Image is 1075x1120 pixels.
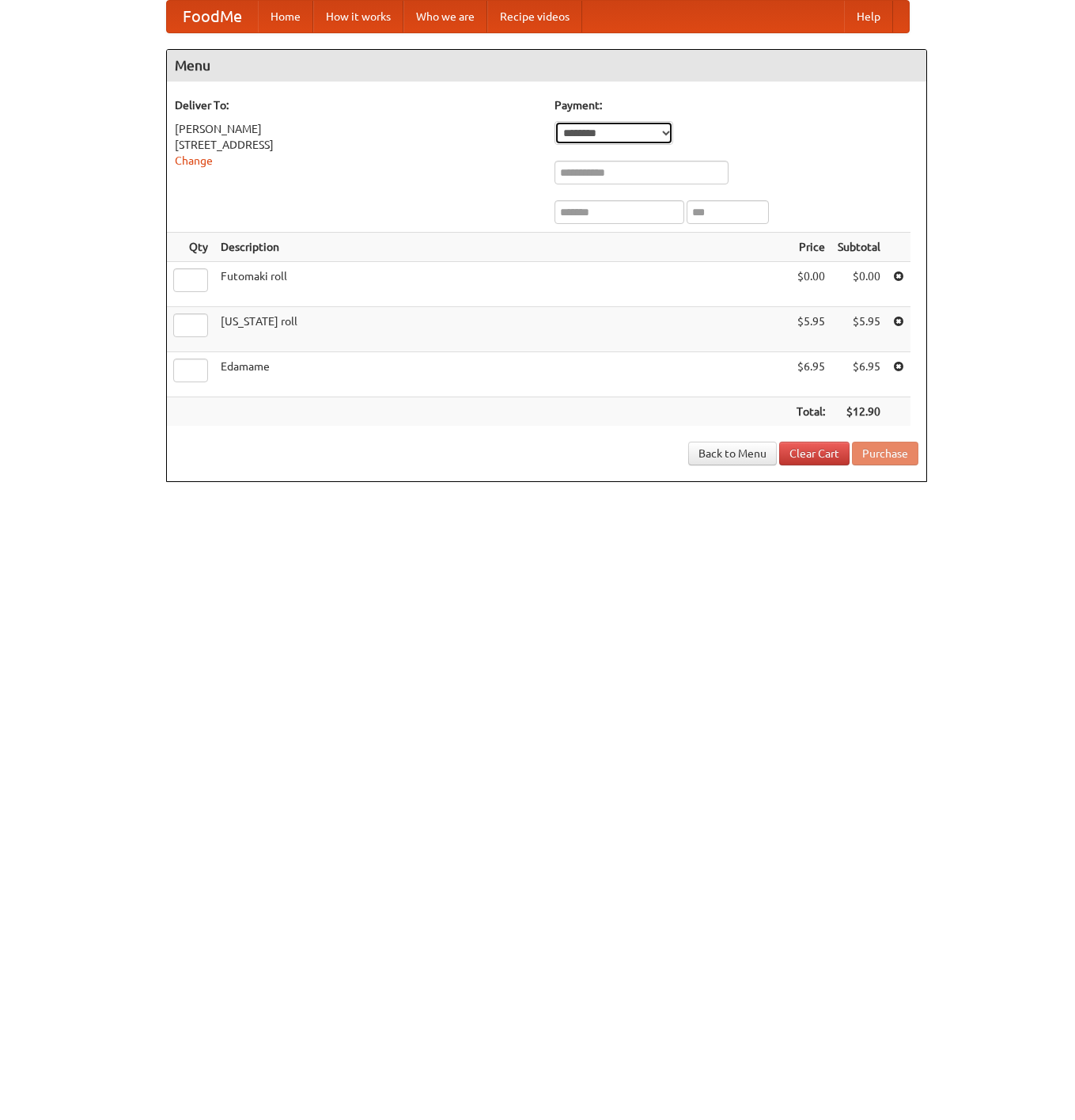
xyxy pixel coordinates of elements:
td: [US_STATE] roll [214,307,790,352]
div: [STREET_ADDRESS] [175,137,539,153]
td: $0.00 [790,262,831,307]
th: $12.90 [831,397,887,427]
a: FoodMe [167,1,258,32]
a: Home [258,1,313,32]
td: $6.95 [831,352,887,397]
th: Total: [790,397,831,427]
h5: Payment: [555,97,918,113]
a: Who we are [403,1,487,32]
a: Back to Menu [688,442,777,465]
h5: Deliver To: [175,97,539,113]
td: Futomaki roll [214,262,790,307]
a: Recipe videos [487,1,582,32]
a: Clear Cart [779,442,850,465]
a: Change [175,154,213,167]
a: How it works [313,1,403,32]
a: Help [844,1,893,32]
td: $0.00 [831,262,887,307]
th: Subtotal [831,233,887,262]
td: Edamame [214,352,790,397]
h4: Menu [167,50,926,82]
th: Qty [167,233,214,262]
div: [PERSON_NAME] [175,121,539,137]
td: $6.95 [790,352,831,397]
button: Purchase [852,442,918,465]
th: Description [214,233,790,262]
td: $5.95 [790,307,831,352]
td: $5.95 [831,307,887,352]
th: Price [790,233,831,262]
